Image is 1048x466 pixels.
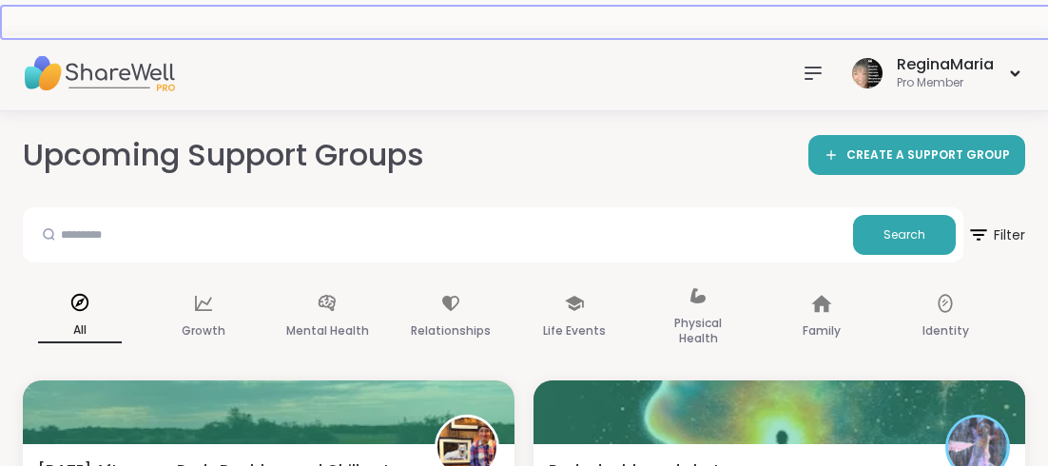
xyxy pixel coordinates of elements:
button: Search [853,215,956,255]
p: Mental Health [286,320,369,342]
p: Identity [922,320,969,342]
span: Filter [967,212,1025,258]
p: All [38,319,122,343]
p: Family [803,320,841,342]
div: ReginaMaria [897,54,994,75]
p: Growth [182,320,225,342]
span: CREATE A SUPPORT GROUP [846,147,1010,164]
iframe: Spotlight [429,145,444,160]
button: Filter [967,207,1025,262]
p: Relationships [411,320,491,342]
p: Life Events [543,320,606,342]
span: Search [883,226,925,243]
a: CREATE A SUPPORT GROUP [808,135,1025,175]
img: ReginaMaria [852,58,883,88]
p: Physical Health [656,312,740,350]
div: Pro Member [897,75,994,91]
img: ShareWell Nav Logo [23,40,175,107]
h2: Upcoming Support Groups [23,134,439,177]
